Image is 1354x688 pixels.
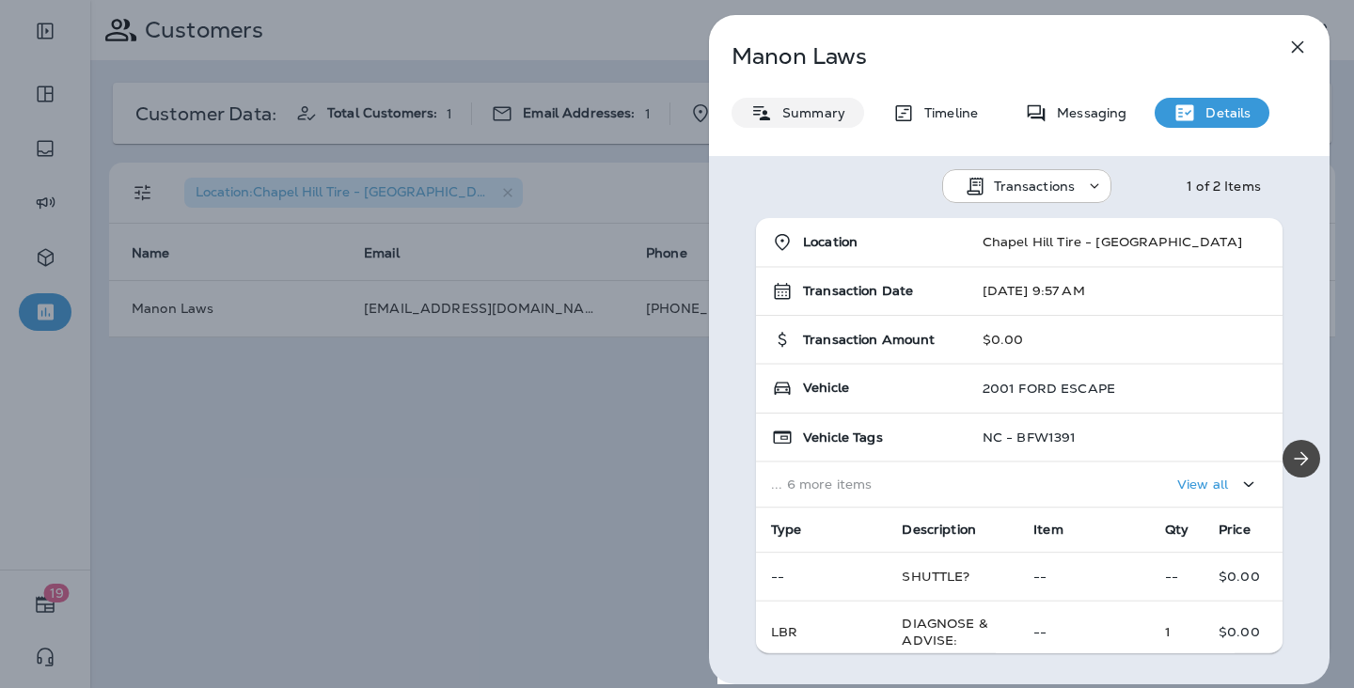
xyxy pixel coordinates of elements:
p: Timeline [915,105,978,120]
p: Details [1196,105,1251,120]
p: Summary [773,105,845,120]
p: Messaging [1047,105,1126,120]
div: 1 of 2 Items [1187,179,1261,194]
button: Next [1283,440,1320,477]
p: Transactions [994,179,1076,194]
p: Manon Laws [732,43,1245,70]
